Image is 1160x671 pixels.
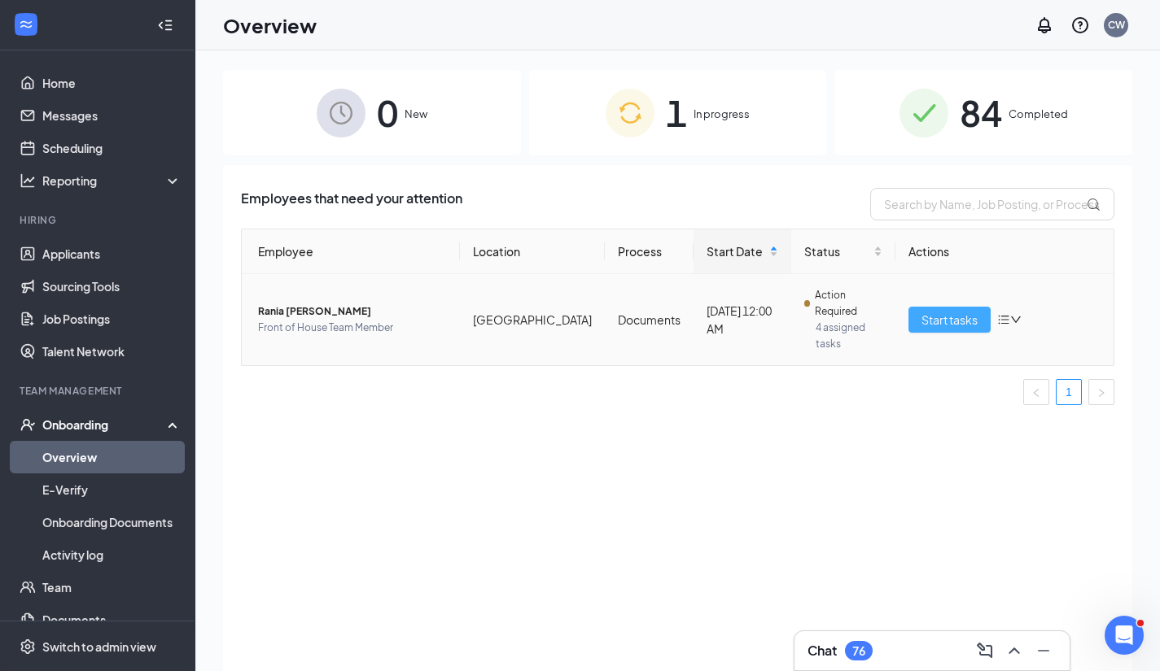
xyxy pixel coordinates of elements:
[972,638,998,664] button: ComposeMessage
[804,242,870,260] span: Status
[1005,641,1024,660] svg: ChevronUp
[1056,379,1082,405] li: 1
[1023,379,1049,405] li: Previous Page
[42,603,182,636] a: Documents
[258,320,447,336] span: Front of House Team Member
[1088,379,1114,405] li: Next Page
[1088,379,1114,405] button: right
[816,320,882,352] span: 4 assigned tasks
[20,172,36,189] svg: Analysis
[1070,15,1090,35] svg: QuestionInfo
[707,242,766,260] span: Start Date
[895,229,1114,274] th: Actions
[18,16,34,33] svg: WorkstreamLogo
[975,641,995,660] svg: ComposeMessage
[1057,380,1081,404] a: 1
[1009,106,1068,122] span: Completed
[707,302,778,338] div: [DATE] 12:00 AM
[460,274,605,365] td: [GEOGRAPHIC_DATA]
[20,416,36,433] svg: UserCheck
[42,473,182,506] a: E-Verify
[1031,638,1057,664] button: Minimize
[605,274,694,365] td: Documents
[808,642,837,660] h3: Chat
[791,229,895,274] th: Status
[42,538,182,571] a: Activity log
[852,644,865,658] div: 76
[42,506,182,538] a: Onboarding Documents
[1010,314,1022,325] span: down
[1108,18,1125,32] div: CW
[20,213,178,227] div: Hiring
[1035,15,1054,35] svg: Notifications
[20,638,36,655] svg: Settings
[20,384,178,398] div: Team Management
[42,67,182,99] a: Home
[42,99,182,132] a: Messages
[242,229,460,274] th: Employee
[42,416,168,433] div: Onboarding
[42,638,156,655] div: Switch to admin view
[997,313,1010,326] span: bars
[42,441,182,473] a: Overview
[258,303,447,320] span: Rania [PERSON_NAME]
[1001,638,1027,664] button: ChevronUp
[666,85,687,141] span: 1
[42,172,182,189] div: Reporting
[42,303,182,335] a: Job Postings
[1023,379,1049,405] button: left
[42,132,182,164] a: Scheduling
[815,287,882,320] span: Action Required
[1031,388,1041,398] span: left
[241,188,462,220] span: Employees that need your attention
[960,85,1002,141] span: 84
[460,229,605,274] th: Location
[605,229,694,274] th: Process
[223,11,317,39] h1: Overview
[42,571,182,603] a: Team
[42,270,182,303] a: Sourcing Tools
[157,17,173,33] svg: Collapse
[694,106,750,122] span: In progress
[42,237,182,270] a: Applicants
[870,188,1114,220] input: Search by Name, Job Posting, or Process
[1105,616,1144,655] iframe: Intercom live chat
[921,311,978,329] span: Start tasks
[405,106,427,122] span: New
[377,85,398,141] span: 0
[908,307,991,333] button: Start tasks
[1034,641,1053,660] svg: Minimize
[42,335,182,368] a: Talent Network
[1097,388,1106,398] span: right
